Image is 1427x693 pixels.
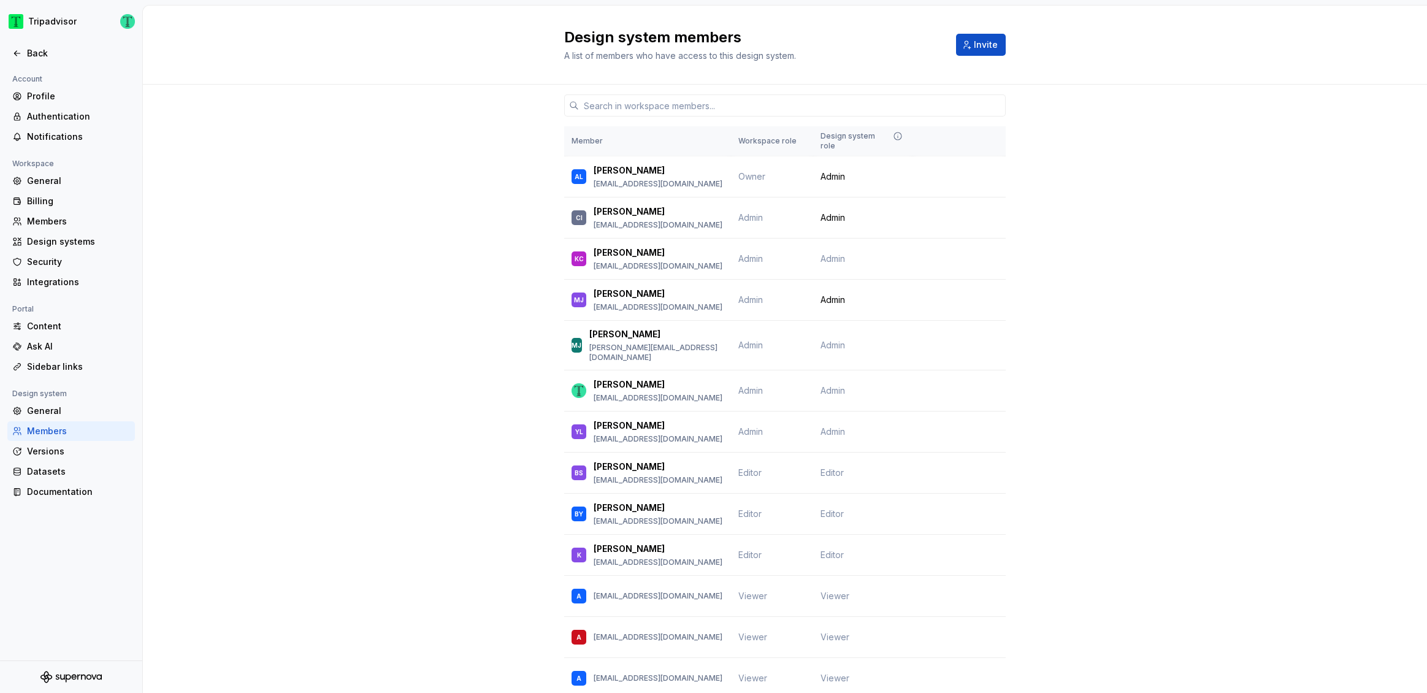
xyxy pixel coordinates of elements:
p: [PERSON_NAME] [594,543,665,555]
div: BS [575,467,583,479]
p: [EMAIL_ADDRESS][DOMAIN_NAME] [594,632,722,642]
div: MJ [574,294,584,306]
span: Editor [821,467,844,479]
p: [EMAIL_ADDRESS][DOMAIN_NAME] [594,516,722,526]
p: [PERSON_NAME] [594,164,665,177]
th: Member [564,126,731,156]
div: Tripadvisor [28,15,77,28]
span: Admin [821,339,845,351]
a: Content [7,316,135,336]
div: Datasets [27,465,130,478]
p: [PERSON_NAME] [594,247,665,259]
span: Viewer [738,632,767,642]
a: Notifications [7,127,135,147]
button: Invite [956,34,1006,56]
a: Profile [7,86,135,106]
span: Admin [821,385,845,397]
a: General [7,171,135,191]
th: Workspace role [731,126,813,156]
div: Authentication [27,110,130,123]
p: [PERSON_NAME] [594,461,665,473]
a: Security [7,252,135,272]
div: Workspace [7,156,59,171]
a: Billing [7,191,135,211]
a: General [7,401,135,421]
p: [EMAIL_ADDRESS][DOMAIN_NAME] [594,557,722,567]
div: CI [576,212,583,224]
span: Admin [738,385,763,396]
a: Members [7,421,135,441]
span: Admin [821,212,845,224]
div: Notifications [27,131,130,143]
span: Admin [738,426,763,437]
div: Portal [7,302,39,316]
span: Admin [821,170,845,183]
span: Admin [738,340,763,350]
img: Thomas Dittmer [572,383,586,398]
span: Viewer [821,631,849,643]
a: Integrations [7,272,135,292]
a: Authentication [7,107,135,126]
div: A [576,631,581,643]
a: Ask AI [7,337,135,356]
div: Billing [27,195,130,207]
p: [EMAIL_ADDRESS][DOMAIN_NAME] [594,475,722,485]
p: [EMAIL_ADDRESS][DOMAIN_NAME] [594,434,722,444]
a: Versions [7,442,135,461]
span: Viewer [738,591,767,601]
button: TripadvisorThomas Dittmer [2,8,140,35]
p: [EMAIL_ADDRESS][DOMAIN_NAME] [594,591,722,601]
p: [PERSON_NAME] [594,205,665,218]
span: Viewer [821,672,849,684]
a: Members [7,212,135,231]
div: Security [27,256,130,268]
p: [EMAIL_ADDRESS][DOMAIN_NAME] [594,179,722,189]
span: Admin [738,212,763,223]
div: Design system [7,386,72,401]
span: Editor [738,467,762,478]
div: Back [27,47,130,59]
img: 0ed0e8b8-9446-497d-bad0-376821b19aa5.png [9,14,23,29]
span: Admin [738,253,763,264]
span: Editor [738,508,762,519]
p: [PERSON_NAME] [589,328,660,340]
p: [PERSON_NAME] [594,419,665,432]
p: [PERSON_NAME] [594,288,665,300]
div: Ask AI [27,340,130,353]
p: [EMAIL_ADDRESS][DOMAIN_NAME] [594,261,722,271]
div: Versions [27,445,130,458]
div: AL [575,170,583,183]
div: A [576,672,581,684]
div: General [27,175,130,187]
div: Profile [27,90,130,102]
div: Design system role [821,131,905,151]
p: [PERSON_NAME][EMAIL_ADDRESS][DOMAIN_NAME] [589,343,724,362]
div: Account [7,72,47,86]
div: MJ [572,339,581,351]
div: Content [27,320,130,332]
h2: Design system members [564,28,941,47]
div: Integrations [27,276,130,288]
p: [EMAIL_ADDRESS][DOMAIN_NAME] [594,673,722,683]
svg: Supernova Logo [40,671,102,683]
span: Editor [738,549,762,560]
p: [EMAIL_ADDRESS][DOMAIN_NAME] [594,302,722,312]
a: Documentation [7,482,135,502]
p: [EMAIL_ADDRESS][DOMAIN_NAME] [594,220,722,230]
p: [EMAIL_ADDRESS][DOMAIN_NAME] [594,393,722,403]
div: Sidebar links [27,361,130,373]
p: [PERSON_NAME] [594,502,665,514]
span: Editor [821,508,844,520]
div: YL [575,426,583,438]
div: K [577,549,581,561]
div: KC [575,253,584,265]
div: A [576,590,581,602]
input: Search in workspace members... [579,94,1006,117]
a: Design systems [7,232,135,251]
div: General [27,405,130,417]
span: A list of members who have access to this design system. [564,50,796,61]
p: [PERSON_NAME] [594,378,665,391]
span: Viewer [738,673,767,683]
span: Admin [738,294,763,305]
